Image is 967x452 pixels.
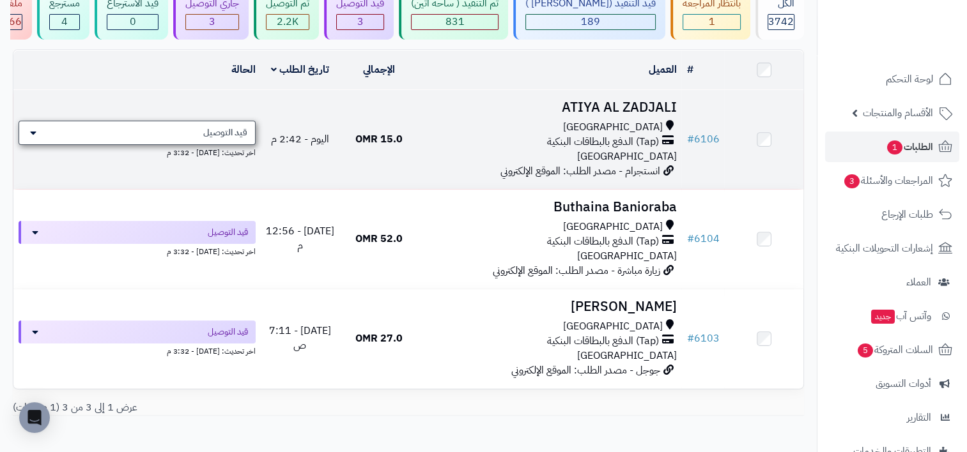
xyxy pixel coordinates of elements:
[424,299,677,314] h3: [PERSON_NAME]
[836,239,933,257] span: إشعارات التحويلات البنكية
[363,62,395,77] a: الإجمالي
[19,145,256,158] div: اخر تحديث: [DATE] - 3:32 م
[203,126,247,139] span: قيد التوصيل
[231,62,256,77] a: الحالة
[825,165,959,196] a: المراجعات والأسئلة3
[683,15,740,29] div: 1
[887,140,902,154] span: 1
[686,331,719,346] a: #6103
[412,15,498,29] div: 831
[870,307,931,325] span: وآتس آب
[881,206,933,223] span: طلبات الإرجاع
[61,14,68,29] span: 4
[906,273,931,291] span: العملاء
[858,343,873,358] span: 5
[19,244,256,257] div: اخر تحديث: [DATE] - 3:32 م
[876,375,931,393] span: أدوات التسويق
[686,331,693,346] span: #
[686,62,693,77] a: #
[907,409,931,426] span: التقارير
[337,15,383,29] div: 3
[445,14,465,29] span: 831
[267,15,309,29] div: 2245
[546,234,658,249] span: (Tap) الدفع بالبطاقات البنكية
[19,402,50,433] div: Open Intercom Messenger
[686,231,719,246] a: #6104
[511,363,660,378] span: جوجل - مصدر الطلب: الموقع الإلكتروني
[355,331,403,346] span: 27.0 OMR
[208,326,248,338] span: قيد التوصيل
[266,223,334,253] span: [DATE] - 12:56 م
[3,400,408,415] div: عرض 1 إلى 3 من 3 (1 صفحات)
[825,267,959,298] a: العملاء
[130,14,136,29] span: 0
[886,138,933,156] span: الطلبات
[856,341,933,359] span: السلات المتروكة
[107,15,158,29] div: 0
[355,231,403,246] span: 52.0 OMR
[871,310,895,324] span: جديد
[186,15,238,29] div: 3
[271,132,329,147] span: اليوم - 2:42 م
[686,132,719,147] a: #6106
[546,334,658,349] span: (Tap) الدفع بالبطاقات البنكية
[843,172,933,190] span: المراجعات والأسئلة
[581,14,600,29] span: 189
[825,402,959,433] a: التقارير
[562,120,662,135] span: [GEOGRAPHIC_DATA]
[844,174,860,188] span: 3
[825,301,959,331] a: وآتس آبجديد
[686,231,693,246] span: #
[355,132,403,147] span: 15.0 OMR
[19,343,256,357] div: اخر تحديث: [DATE] - 3:32 م
[562,319,662,334] span: [GEOGRAPHIC_DATA]
[50,15,79,29] div: 4
[825,335,959,365] a: السلات المتروكة5
[648,62,676,77] a: العميل
[209,14,215,29] span: 3
[768,14,794,29] span: 3742
[546,135,658,149] span: (Tap) الدفع بالبطاقات البنكية
[269,323,331,353] span: [DATE] - 7:11 ص
[825,368,959,399] a: أدوات التسويق
[3,14,22,29] span: 466
[424,100,677,115] h3: ATIYA AL ZADJALI
[825,132,959,162] a: الطلبات1
[357,14,364,29] span: 3
[492,263,660,278] span: زيارة مباشرة - مصدر الطلب: الموقع الإلكتروني
[424,200,677,215] h3: Buthaina Banioraba
[208,226,248,239] span: قيد التوصيل
[576,248,676,264] span: [GEOGRAPHIC_DATA]
[825,233,959,264] a: إشعارات التحويلات البنكية
[562,220,662,234] span: [GEOGRAPHIC_DATA]
[686,132,693,147] span: #
[709,14,715,29] span: 1
[576,149,676,164] span: [GEOGRAPHIC_DATA]
[277,14,298,29] span: 2.2K
[825,64,959,94] a: لوحة التحكم
[880,34,955,61] img: logo-2.png
[886,70,933,88] span: لوحة التحكم
[825,199,959,230] a: طلبات الإرجاع
[271,62,329,77] a: تاريخ الطلب
[576,348,676,363] span: [GEOGRAPHIC_DATA]
[526,15,655,29] div: 189
[3,15,22,29] div: 466
[500,163,660,179] span: انستجرام - مصدر الطلب: الموقع الإلكتروني
[863,104,933,122] span: الأقسام والمنتجات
